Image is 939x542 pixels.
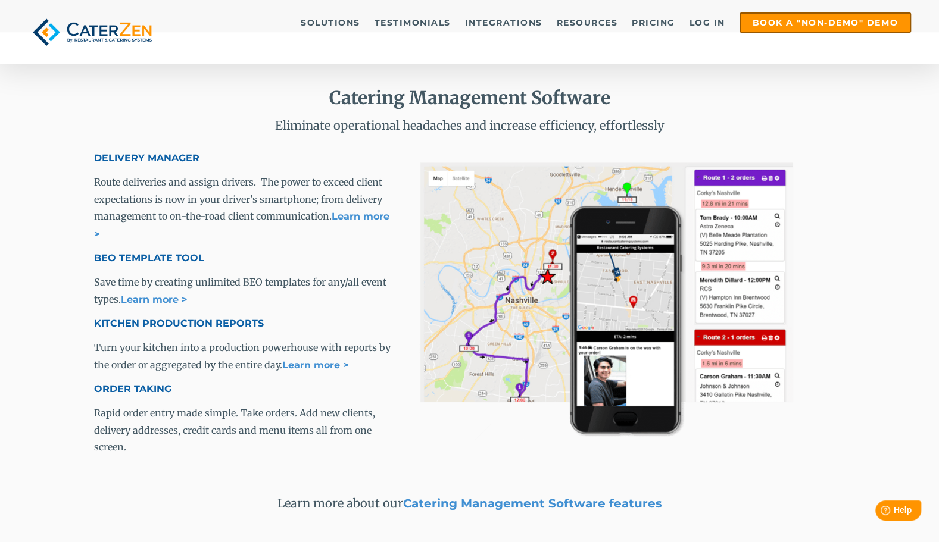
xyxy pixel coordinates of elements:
[833,496,926,529] iframe: Help widget launcher
[28,12,156,52] img: caterzen
[684,14,731,32] a: Log in
[94,383,171,394] span: ORDER TAKING
[94,152,199,164] span: DELIVERY MANAGER
[740,12,911,33] a: Book a "Non-Demo" Demo
[94,174,396,243] p: Route deliveries and assign drivers. The power to exceed client expectations is now in your drive...
[369,14,457,32] a: Testimonials
[94,318,264,329] span: KITCHEN PRODUCTION REPORTS
[94,252,204,264] strong: BEO TEMPLATE TOOL
[282,359,349,371] a: Learn more >
[94,342,391,371] span: Turn your kitchen into a production powerhouse with reports by the order or aggregated by the ent...
[295,14,366,32] a: Solutions
[626,14,681,32] a: Pricing
[329,86,610,109] span: Catering Management Software
[179,12,911,33] div: Navigation Menu
[551,14,624,32] a: Resources
[121,294,188,305] a: Learn more >
[403,496,662,510] a: Catering Management Software features
[94,276,386,305] span: Save time by creating unlimited BEO templates for any/all event types.
[415,153,800,440] img: bbq-delivery-software
[459,14,548,32] a: Integrations
[277,496,662,510] span: Learn more about our
[275,118,665,133] span: Eliminate operational headaches and increase efficiency, effortlessly
[94,405,396,456] p: Rapid order entry made simple. Take orders. Add new clients, delivery addresses, credit cards and...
